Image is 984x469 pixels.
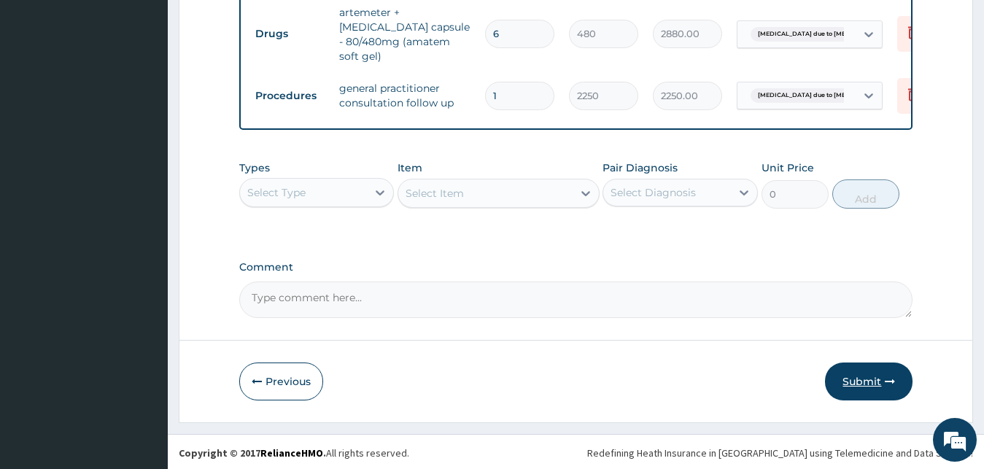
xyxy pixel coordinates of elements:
[239,7,274,42] div: Minimize live chat window
[825,363,913,400] button: Submit
[248,20,332,47] td: Drugs
[832,179,899,209] button: Add
[247,185,306,200] div: Select Type
[239,162,270,174] label: Types
[7,314,278,365] textarea: Type your message and hit 'Enter'
[751,27,912,42] span: [MEDICAL_DATA] due to [MEDICAL_DATA] falc...
[260,446,323,460] a: RelianceHMO
[85,142,201,289] span: We're online!
[762,160,814,175] label: Unit Price
[27,73,59,109] img: d_794563401_company_1708531726252_794563401
[239,261,913,274] label: Comment
[239,363,323,400] button: Previous
[76,82,245,101] div: Chat with us now
[248,82,332,109] td: Procedures
[751,88,912,103] span: [MEDICAL_DATA] due to [MEDICAL_DATA] falc...
[332,74,478,117] td: general practitioner consultation follow up
[398,160,422,175] label: Item
[587,446,973,460] div: Redefining Heath Insurance in [GEOGRAPHIC_DATA] using Telemedicine and Data Science!
[611,185,696,200] div: Select Diagnosis
[603,160,678,175] label: Pair Diagnosis
[179,446,326,460] strong: Copyright © 2017 .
